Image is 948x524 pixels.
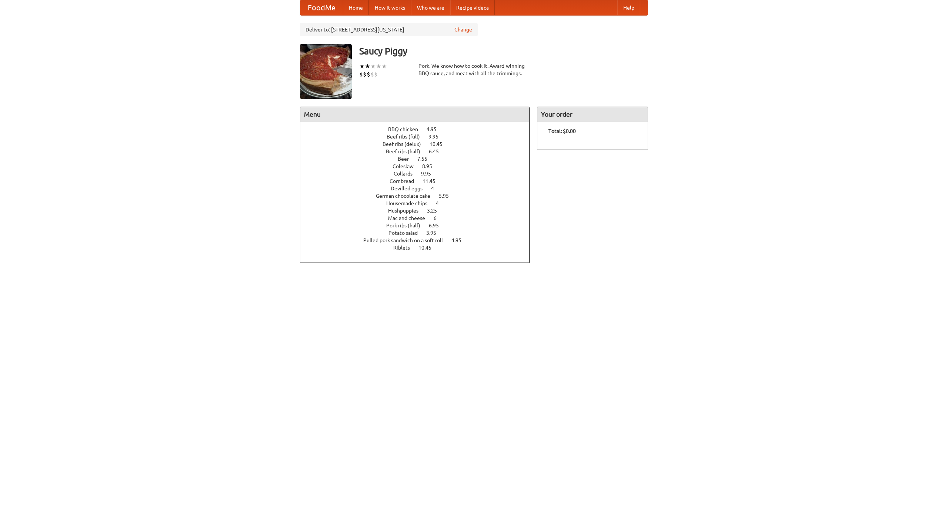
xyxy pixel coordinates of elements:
span: 4 [436,200,446,206]
a: FoodMe [300,0,343,15]
span: 10.45 [430,141,450,147]
span: 6.45 [429,148,446,154]
h3: Saucy Piggy [359,44,648,59]
span: German chocolate cake [376,193,438,199]
h4: Your order [537,107,648,122]
span: Devilled eggs [391,186,430,191]
a: Cornbread 11.45 [390,178,449,184]
a: Pork ribs (half) 6.95 [386,223,453,228]
span: Collards [394,171,420,177]
li: $ [359,70,363,79]
span: Beef ribs (delux) [383,141,428,147]
li: $ [363,70,367,79]
a: Potato salad 3.95 [388,230,450,236]
a: Beer 7.55 [398,156,441,162]
a: Pulled pork sandwich on a soft roll 4.95 [363,237,475,243]
span: 5.95 [439,193,456,199]
span: 6 [434,215,444,221]
span: Beer [398,156,416,162]
a: Devilled eggs 4 [391,186,448,191]
a: Beef ribs (half) 6.45 [386,148,453,154]
h4: Menu [300,107,529,122]
span: Hushpuppies [388,208,426,214]
li: ★ [381,62,387,70]
a: Who we are [411,0,450,15]
a: Mac and cheese 6 [388,215,450,221]
a: Beef ribs (delux) 10.45 [383,141,456,147]
a: Recipe videos [450,0,495,15]
div: Deliver to: [STREET_ADDRESS][US_STATE] [300,23,478,36]
span: 10.45 [418,245,439,251]
a: Home [343,0,369,15]
span: 11.45 [423,178,443,184]
li: ★ [359,62,365,70]
span: 9.95 [421,171,438,177]
span: 4.95 [427,126,444,132]
span: 7.55 [417,156,435,162]
span: Beef ribs (half) [386,148,428,154]
li: ★ [376,62,381,70]
span: 4.95 [451,237,469,243]
span: Pork ribs (half) [386,223,428,228]
li: $ [370,70,374,79]
span: Mac and cheese [388,215,433,221]
li: ★ [370,62,376,70]
span: 3.95 [426,230,444,236]
li: ★ [365,62,370,70]
a: Beef ribs (full) 9.95 [387,134,452,140]
span: 9.95 [428,134,446,140]
img: angular.jpg [300,44,352,99]
span: 4 [431,186,441,191]
span: Coleslaw [393,163,421,169]
a: How it works [369,0,411,15]
span: 6.95 [429,223,446,228]
span: BBQ chicken [388,126,425,132]
a: Coleslaw 8.95 [393,163,446,169]
a: Change [454,26,472,33]
b: Total: $0.00 [548,128,576,134]
a: Help [617,0,640,15]
div: Pork. We know how to cook it. Award-winning BBQ sauce, and meat with all the trimmings. [418,62,530,77]
span: Beef ribs (full) [387,134,427,140]
span: 8.95 [422,163,440,169]
a: Hushpuppies 3.25 [388,208,451,214]
a: Collards 9.95 [394,171,445,177]
span: Housemade chips [386,200,435,206]
a: Housemade chips 4 [386,200,453,206]
a: BBQ chicken 4.95 [388,126,450,132]
span: Riblets [393,245,417,251]
li: $ [367,70,370,79]
span: Pulled pork sandwich on a soft roll [363,237,450,243]
a: German chocolate cake 5.95 [376,193,463,199]
span: 3.25 [427,208,444,214]
a: Riblets 10.45 [393,245,445,251]
span: Cornbread [390,178,421,184]
span: Potato salad [388,230,425,236]
li: $ [374,70,378,79]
